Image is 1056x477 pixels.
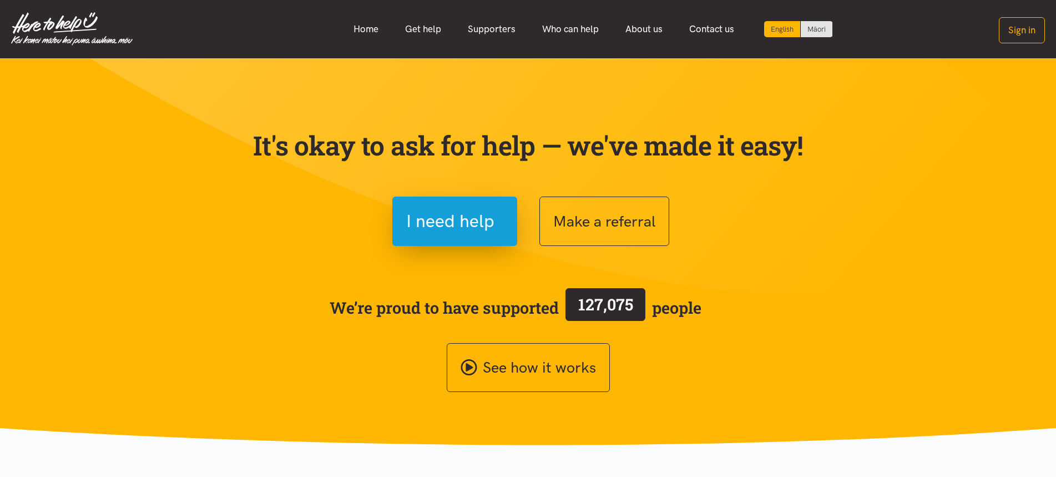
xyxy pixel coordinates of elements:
[11,12,133,46] img: Home
[406,207,494,235] span: I need help
[764,21,833,37] div: Language toggle
[801,21,832,37] a: Switch to Te Reo Māori
[340,17,392,41] a: Home
[392,197,517,246] button: I need help
[612,17,676,41] a: About us
[559,286,652,329] a: 127,075
[999,17,1045,43] button: Sign in
[454,17,529,41] a: Supporters
[330,286,701,329] span: We’re proud to have supported people
[447,343,610,393] a: See how it works
[251,129,806,162] p: It's okay to ask for help — we've made it easy!
[392,17,454,41] a: Get help
[539,197,669,246] button: Make a referral
[529,17,612,41] a: Who can help
[578,294,633,315] span: 127,075
[764,21,801,37] div: Current language
[676,17,747,41] a: Contact us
